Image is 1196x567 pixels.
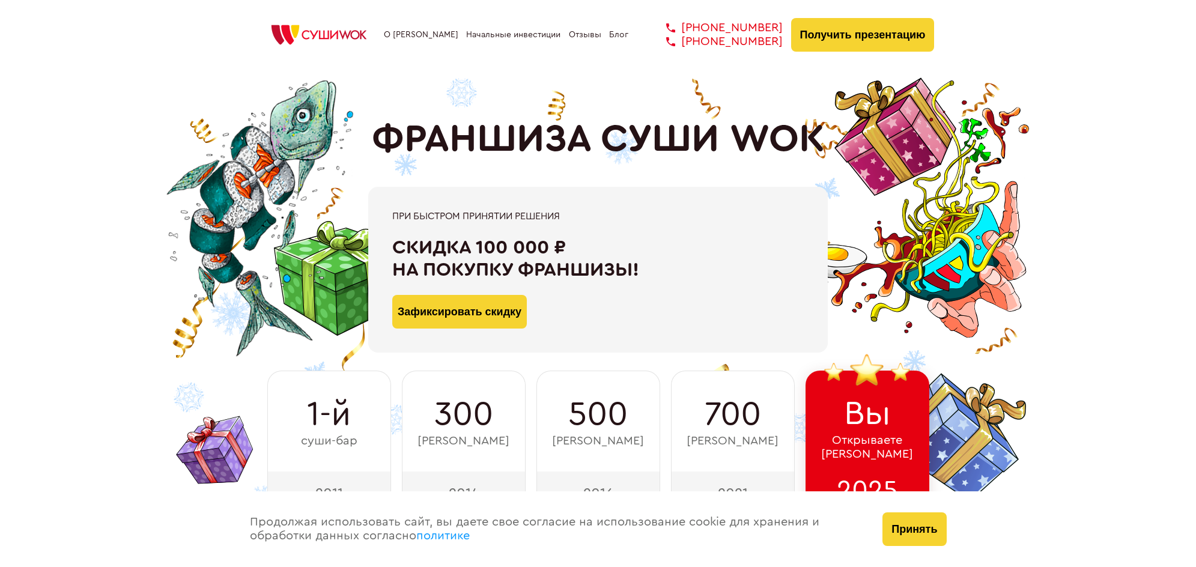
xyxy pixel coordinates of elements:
span: 1-й [307,395,351,434]
h1: ФРАНШИЗА СУШИ WOK [372,117,825,162]
button: Получить презентацию [791,18,935,52]
span: 500 [568,395,628,434]
div: 2021 [671,471,795,515]
span: [PERSON_NAME] [687,434,779,448]
span: Открываете [PERSON_NAME] [821,434,913,461]
div: 2011 [267,471,391,515]
button: Зафиксировать скидку [392,295,527,329]
span: 300 [434,395,493,434]
button: Принять [882,512,946,546]
span: [PERSON_NAME] [552,434,644,448]
img: СУШИWOK [262,22,376,48]
span: Вы [844,395,891,433]
a: Блог [609,30,628,40]
a: Отзывы [569,30,601,40]
a: Начальные инвестиции [466,30,560,40]
span: суши-бар [301,434,357,448]
a: [PHONE_NUMBER] [648,21,783,35]
span: [PERSON_NAME] [417,434,509,448]
div: При быстром принятии решения [392,211,804,222]
a: политике [416,530,470,542]
div: Скидка 100 000 ₽ на покупку франшизы! [392,237,804,281]
a: О [PERSON_NAME] [384,30,458,40]
a: [PHONE_NUMBER] [648,35,783,49]
div: Продолжая использовать сайт, вы даете свое согласие на использование cookie для хранения и обрабо... [238,491,871,567]
span: 700 [705,395,761,434]
div: 2025 [806,471,929,515]
div: 2014 [402,471,526,515]
div: 2016 [536,471,660,515]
